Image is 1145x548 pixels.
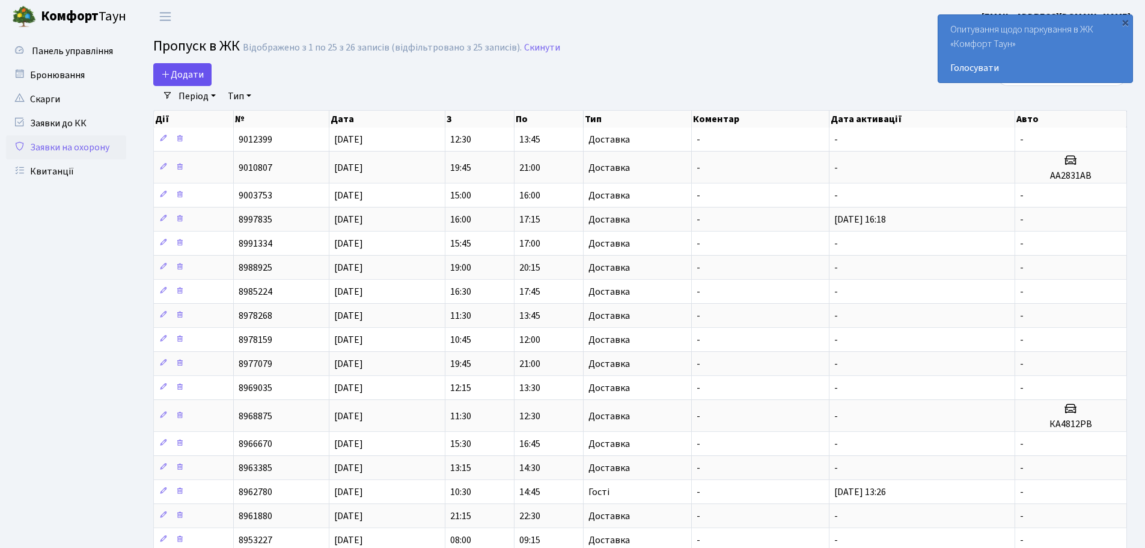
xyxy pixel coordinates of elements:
[1020,381,1024,395] span: -
[239,133,272,146] span: 9012399
[1020,237,1024,250] span: -
[834,189,838,202] span: -
[174,86,221,106] a: Період
[329,111,445,128] th: Дата
[697,309,700,322] span: -
[1119,16,1131,28] div: ×
[450,333,471,346] span: 10:45
[519,534,540,547] span: 09:15
[588,439,630,449] span: Доставка
[697,410,700,423] span: -
[834,333,838,346] span: -
[514,111,584,128] th: По
[519,510,540,523] span: 22:30
[834,437,838,451] span: -
[450,410,471,423] span: 11:30
[1020,170,1122,182] h5: АА2831АВ
[1020,213,1024,226] span: -
[697,161,700,174] span: -
[834,161,838,174] span: -
[239,410,272,423] span: 8968875
[692,111,829,128] th: Коментар
[697,485,700,499] span: -
[334,237,363,250] span: [DATE]
[445,111,514,128] th: З
[697,534,700,547] span: -
[519,485,540,499] span: 14:45
[6,135,126,159] a: Заявки на охорону
[697,261,700,274] span: -
[697,437,700,451] span: -
[153,63,212,86] a: Додати
[1020,419,1122,430] h5: КА4812РВ
[239,461,272,475] span: 8963385
[697,189,700,202] span: -
[334,309,363,322] span: [DATE]
[519,285,540,298] span: 17:45
[588,239,630,248] span: Доставка
[982,10,1131,23] b: [EMAIL_ADDRESS][DOMAIN_NAME]
[6,87,126,111] a: Скарги
[697,381,700,395] span: -
[697,285,700,298] span: -
[588,163,630,173] span: Доставка
[450,161,471,174] span: 19:45
[1020,133,1024,146] span: -
[524,42,560,54] a: Скинути
[239,285,272,298] span: 8985224
[697,333,700,346] span: -
[450,261,471,274] span: 19:00
[334,485,363,499] span: [DATE]
[334,510,363,523] span: [DATE]
[450,437,471,451] span: 15:30
[697,461,700,475] span: -
[223,86,256,106] a: Тип
[450,189,471,202] span: 15:00
[239,381,272,395] span: 8969035
[519,237,540,250] span: 17:00
[450,237,471,250] span: 15:45
[153,35,240,57] span: Пропуск в ЖК
[450,381,471,395] span: 12:15
[334,333,363,346] span: [DATE]
[334,161,363,174] span: [DATE]
[588,263,630,272] span: Доставка
[334,437,363,451] span: [DATE]
[588,287,630,297] span: Доставка
[588,463,630,473] span: Доставка
[239,485,272,499] span: 8962780
[834,357,838,371] span: -
[588,487,609,497] span: Гості
[588,535,630,545] span: Доставка
[1020,485,1024,499] span: -
[1020,309,1024,322] span: -
[697,237,700,250] span: -
[950,61,1120,75] a: Голосувати
[834,309,838,322] span: -
[697,510,700,523] span: -
[519,189,540,202] span: 16:00
[450,534,471,547] span: 08:00
[334,534,363,547] span: [DATE]
[239,213,272,226] span: 8997835
[334,133,363,146] span: [DATE]
[154,111,234,128] th: Дії
[334,261,363,274] span: [DATE]
[6,159,126,183] a: Квитанції
[6,63,126,87] a: Бронювання
[834,237,838,250] span: -
[239,237,272,250] span: 8991334
[1020,357,1024,371] span: -
[239,261,272,274] span: 8988925
[450,285,471,298] span: 16:30
[1020,333,1024,346] span: -
[6,39,126,63] a: Панель управління
[834,285,838,298] span: -
[334,381,363,395] span: [DATE]
[450,357,471,371] span: 19:45
[450,133,471,146] span: 12:30
[1020,437,1024,451] span: -
[834,534,838,547] span: -
[519,333,540,346] span: 12:00
[239,437,272,451] span: 8966670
